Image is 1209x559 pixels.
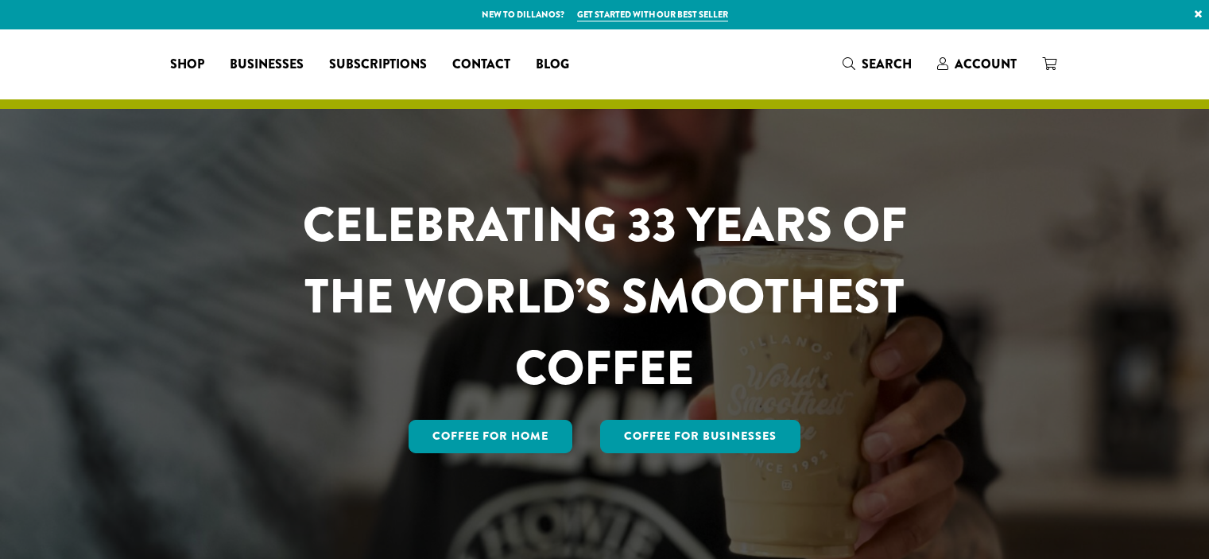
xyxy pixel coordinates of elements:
span: Account [955,55,1017,73]
a: Coffee For Businesses [600,420,800,453]
h1: CELEBRATING 33 YEARS OF THE WORLD’S SMOOTHEST COFFEE [256,189,954,404]
span: Businesses [230,55,304,75]
span: Subscriptions [329,55,427,75]
a: Search [830,51,924,77]
span: Shop [170,55,204,75]
a: Get started with our best seller [577,8,728,21]
a: Shop [157,52,217,77]
span: Contact [452,55,510,75]
span: Blog [536,55,569,75]
a: Coffee for Home [409,420,572,453]
span: Search [862,55,912,73]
